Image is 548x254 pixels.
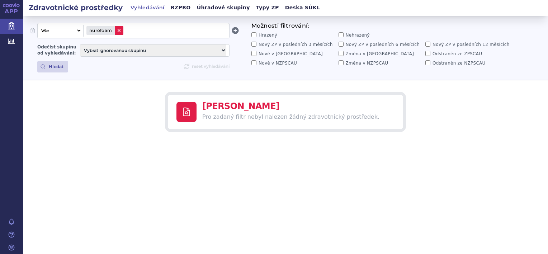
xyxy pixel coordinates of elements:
[37,61,68,72] button: Hledat
[23,3,128,13] h2: Zdravotnické prostředky
[339,32,423,38] label: Nehrazený
[202,113,379,121] p: Pro zadaný filtr nebyl nalezen žádný zdravotnický prostředek.
[339,42,344,47] input: Nový ZP v posledních 6 měsících
[251,51,256,56] input: Nově v [GEOGRAPHIC_DATA]
[339,42,423,47] label: Nový ZP v posledních 6 měsících
[251,42,256,47] input: Nový ZP v posledních 3 měsících
[86,26,123,35] span: nurofoam
[251,23,510,29] h3: Možnosti filtrování:
[251,42,336,47] label: Nový ZP v posledních 3 měsících
[425,42,510,47] label: Nový ZP v posledních 12 měsících
[251,60,256,65] input: Nově v NZPSCAU
[425,60,430,65] input: Odstraněn ze NZPSCAU
[37,44,76,56] span: Odečíst skupinu od vyhledávání:
[251,60,336,66] label: Nově v NZPSCAU
[283,3,322,13] a: Deska SÚKL
[339,51,344,56] input: Změna v [GEOGRAPHIC_DATA]
[425,51,510,57] label: Odstraněn ze ZPSCAU
[254,3,281,13] a: Typy ZP
[425,42,430,47] input: Nový ZP v posledních 12 měsících
[128,3,167,13] a: Vyhledávání
[169,3,193,13] a: RZPRO
[251,32,336,38] label: Hrazený
[251,32,256,37] input: Hrazený
[339,32,344,37] input: Nehrazený
[251,51,336,57] label: Nově v [GEOGRAPHIC_DATA]
[339,60,344,65] input: Změna v NZPSCAU
[339,51,423,57] label: Změna v [GEOGRAPHIC_DATA]
[339,60,423,66] label: Změna v NZPSCAU
[195,3,252,13] a: Úhradové skupiny
[425,51,430,56] input: Odstraněn ze ZPSCAU
[202,100,379,113] h2: [PERSON_NAME]
[425,60,510,66] label: Odstraněn ze NZPSCAU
